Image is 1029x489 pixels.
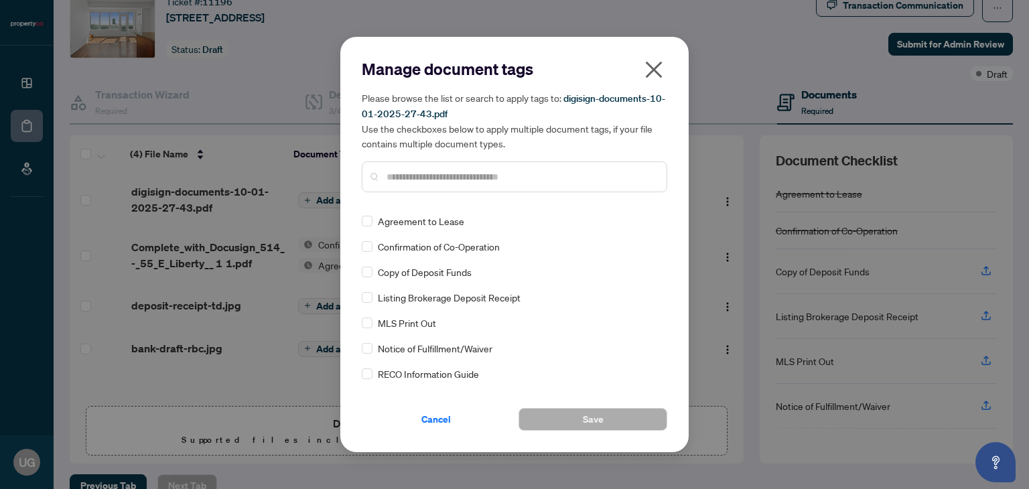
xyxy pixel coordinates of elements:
span: close [643,59,665,80]
span: Notice of Fulfillment/Waiver [378,341,492,356]
span: RECO Information Guide [378,366,479,381]
span: Listing Brokerage Deposit Receipt [378,290,521,305]
span: MLS Print Out [378,316,436,330]
span: Copy of Deposit Funds [378,265,472,279]
button: Save [519,408,667,431]
button: Cancel [362,408,510,431]
span: Agreement to Lease [378,214,464,228]
button: Open asap [975,442,1016,482]
span: Confirmation of Co-Operation [378,239,500,254]
span: Cancel [421,409,451,430]
h2: Manage document tags [362,58,667,80]
h5: Please browse the list or search to apply tags to: Use the checkboxes below to apply multiple doc... [362,90,667,151]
